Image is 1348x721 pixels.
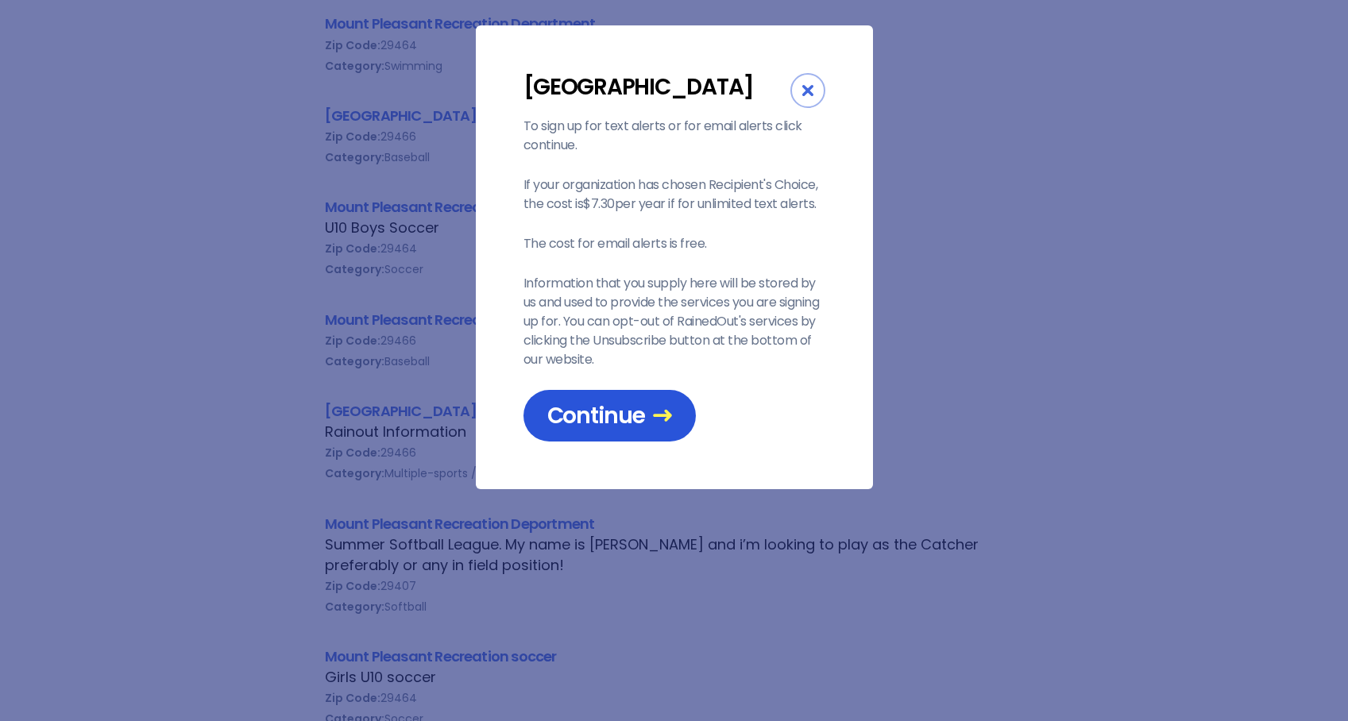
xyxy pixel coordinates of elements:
p: The cost for email alerts is free. [523,234,825,253]
p: To sign up for text alerts or for email alerts click continue. [523,117,825,155]
span: Continue [547,402,672,430]
div: [GEOGRAPHIC_DATA] [523,73,790,101]
div: Close [790,73,825,108]
p: If your organization has chosen Recipient's Choice, the cost is $7.30 per year if for unlimited t... [523,175,825,214]
p: Information that you supply here will be stored by us and used to provide the services you are si... [523,274,825,369]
